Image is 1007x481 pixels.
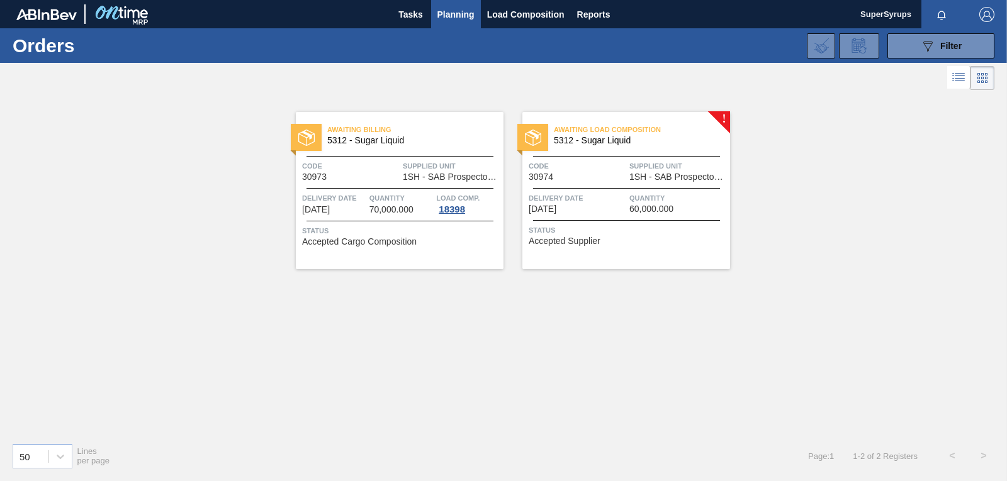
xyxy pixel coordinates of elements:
span: Delivery Date [529,192,626,204]
span: 5312 - Sugar Liquid [327,136,493,145]
img: Logout [979,7,994,22]
span: 60,000.000 [629,204,673,214]
span: Planning [437,7,475,22]
span: Awaiting Billing [327,123,503,136]
span: 5312 - Sugar Liquid [554,136,720,145]
span: Load Composition [487,7,565,22]
span: 1SH - SAB Prospecton Brewery [629,172,727,182]
span: Load Comp. [436,192,480,204]
span: Status [302,224,500,237]
span: Awaiting Load Composition [554,123,730,136]
button: > [968,440,999,472]
a: !statusAwaiting Load Composition5312 - Sugar LiquidCode30974Supplied Unit1SH - SAB Prospecton Bre... [503,112,730,269]
div: Import Order Negotiation [807,33,835,58]
button: Notifications [921,6,962,23]
span: 08/30/2025 [302,205,330,214]
span: Delivery Date [302,192,366,204]
img: status [298,130,315,146]
div: Card Vision [970,66,994,90]
div: 50 [20,451,30,462]
span: Code [529,160,626,172]
span: Accepted Cargo Composition [302,237,417,246]
a: Load Comp.18398 [436,192,500,214]
a: statusAwaiting Billing5312 - Sugar LiquidCode30973Supplied Unit1SH - SAB Prospecton BreweryDelive... [277,112,503,269]
button: < [937,440,968,472]
span: 30974 [529,172,553,182]
span: Status [529,224,727,236]
div: 18398 [436,204,468,214]
span: Quantity [369,192,434,204]
span: 1 - 2 of 2 Registers [853,451,918,461]
span: Page : 1 [808,451,834,461]
img: TNhmsLtSVTkK8tSr43FrP2fwEKptu5GPRR3wAAAABJRU5ErkJggg== [16,9,77,20]
span: 30973 [302,172,327,182]
span: Accepted Supplier [529,236,600,246]
h1: Orders [13,38,195,53]
div: List Vision [947,66,970,90]
span: Reports [577,7,610,22]
span: 70,000.000 [369,205,413,214]
img: status [525,130,541,146]
div: Order Review Request [839,33,879,58]
span: Lines per page [77,446,110,465]
span: Supplied Unit [629,160,727,172]
span: Quantity [629,192,727,204]
span: 1SH - SAB Prospecton Brewery [403,172,500,182]
button: Filter [887,33,994,58]
span: Code [302,160,400,172]
span: Filter [940,41,962,51]
span: Supplied Unit [403,160,500,172]
span: 08/31/2025 [529,204,556,214]
span: Tasks [397,7,425,22]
